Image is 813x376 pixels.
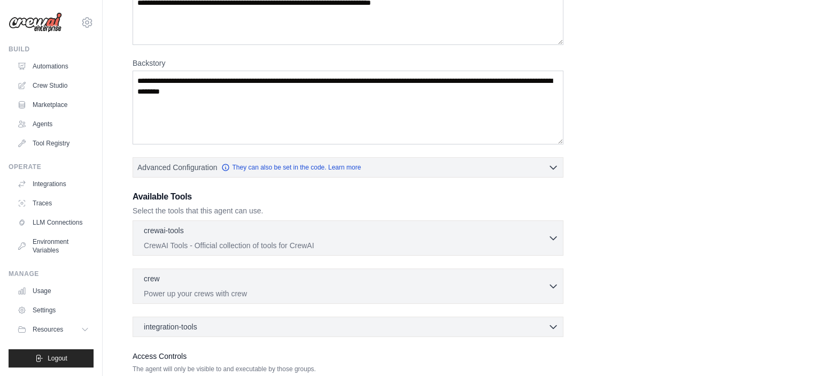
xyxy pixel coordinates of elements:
[137,225,559,251] button: crewai-tools CrewAI Tools - Official collection of tools for CrewAI
[13,116,94,133] a: Agents
[9,45,94,53] div: Build
[133,190,563,203] h3: Available Tools
[144,240,548,251] p: CrewAI Tools - Official collection of tools for CrewAI
[137,321,559,332] button: integration-tools
[13,233,94,259] a: Environment Variables
[144,321,197,332] span: integration-tools
[9,12,62,33] img: Logo
[137,273,559,299] button: crew Power up your crews with crew
[13,77,94,94] a: Crew Studio
[33,325,63,334] span: Resources
[133,158,563,177] button: Advanced Configuration They can also be set in the code. Learn more
[13,135,94,152] a: Tool Registry
[9,349,94,367] button: Logout
[133,58,563,68] label: Backstory
[13,302,94,319] a: Settings
[133,205,563,216] p: Select the tools that this agent can use.
[13,175,94,193] a: Integrations
[13,214,94,231] a: LLM Connections
[13,282,94,300] a: Usage
[9,270,94,278] div: Manage
[144,288,548,299] p: Power up your crews with crew
[133,365,563,373] p: The agent will only be visible to and executable by those groups.
[13,96,94,113] a: Marketplace
[13,321,94,338] button: Resources
[13,58,94,75] a: Automations
[221,163,361,172] a: They can also be set in the code. Learn more
[48,354,67,363] span: Logout
[133,350,563,363] label: Access Controls
[144,225,184,236] p: crewai-tools
[137,162,217,173] span: Advanced Configuration
[144,273,160,284] p: crew
[13,195,94,212] a: Traces
[9,163,94,171] div: Operate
